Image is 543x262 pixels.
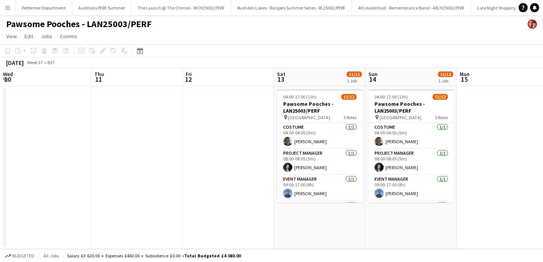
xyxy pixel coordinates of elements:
span: [GEOGRAPHIC_DATA] [288,115,330,120]
span: Fri [186,71,192,78]
app-user-avatar: Performer Department [528,19,537,29]
div: BST [47,60,55,65]
app-card-role: Event Manager1/109:00-17:00 (8h)[PERSON_NAME] [368,175,454,201]
button: Budgeted [4,252,36,260]
span: Edit [24,33,33,40]
h3: Pawsome Pooches - LAN25003/PERF [368,100,454,114]
button: Rushden Lakes - Rangers Summer Series - RL25002/PERF [231,0,352,15]
span: All jobs [42,253,60,259]
span: Week 37 [25,60,44,65]
div: 1 Job [438,78,453,84]
span: [GEOGRAPHIC_DATA] [379,115,421,120]
span: Sat [277,71,285,78]
h1: Pawsome Pooches - LAN25003/PERF [6,18,152,30]
span: 04:00-17:00 (13h) [283,94,316,100]
span: Budgeted [12,253,34,259]
span: Wed [3,71,13,78]
span: 12 [185,75,192,84]
span: 5 Roles [435,115,448,120]
app-job-card: 04:00-17:00 (13h)11/12Pawsome Pooches - LAN25003/PERF [GEOGRAPHIC_DATA]5 RolesCostume1/104:00-04:... [277,89,363,202]
app-card-role: Costume1/104:00-04:05 (5m)[PERSON_NAME] [277,123,363,149]
span: 13 [276,75,285,84]
span: Total Budgeted £4 080.00 [184,253,241,259]
button: Auditions PERF Summer [72,0,131,15]
span: 14 [367,75,378,84]
button: Performer Department [16,0,72,15]
span: 11/12 [433,94,448,100]
div: Salary £3 620.00 + Expenses £460.00 + Subsistence £0.00 = [67,253,241,259]
span: Comms [60,33,77,40]
span: 11 [93,75,104,84]
span: View [6,33,17,40]
span: 11/12 [347,71,362,77]
app-card-role: Project Manager1/108:00-08:05 (5m)[PERSON_NAME] [368,149,454,175]
a: View [3,31,20,41]
app-job-card: 04:00-17:00 (13h)11/12Pawsome Pooches - LAN25003/PERF [GEOGRAPHIC_DATA]5 RolesCostume1/104:00-04:... [368,89,454,202]
app-card-role: Event Manager1/109:00-17:00 (8h)[PERSON_NAME] [277,175,363,201]
app-card-role: Project Manager1/108:00-08:05 (5m)[PERSON_NAME] [277,149,363,175]
span: Mon [460,71,470,78]
a: Edit [21,31,36,41]
div: [DATE] [6,59,24,66]
div: 1 Job [347,78,361,84]
button: The Launch @ The Chimes - WCH25002/PERF [131,0,231,15]
span: 15 [459,75,470,84]
span: 11/12 [341,94,357,100]
span: 5 Roles [344,115,357,120]
span: 04:00-17:00 (13h) [374,94,408,100]
h3: Pawsome Pooches - LAN25003/PERF [277,100,363,114]
span: Sun [368,71,378,78]
span: 11/12 [438,71,453,77]
span: 10 [2,75,13,84]
span: Jobs [41,33,52,40]
span: Thu [94,71,104,78]
app-card-role: Costume1/104:00-04:05 (5m)[PERSON_NAME] [368,123,454,149]
button: 40 Leadenhall - Remembrance Band - 40LH25002/PERF [352,0,471,15]
a: Jobs [38,31,55,41]
a: Comms [57,31,80,41]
